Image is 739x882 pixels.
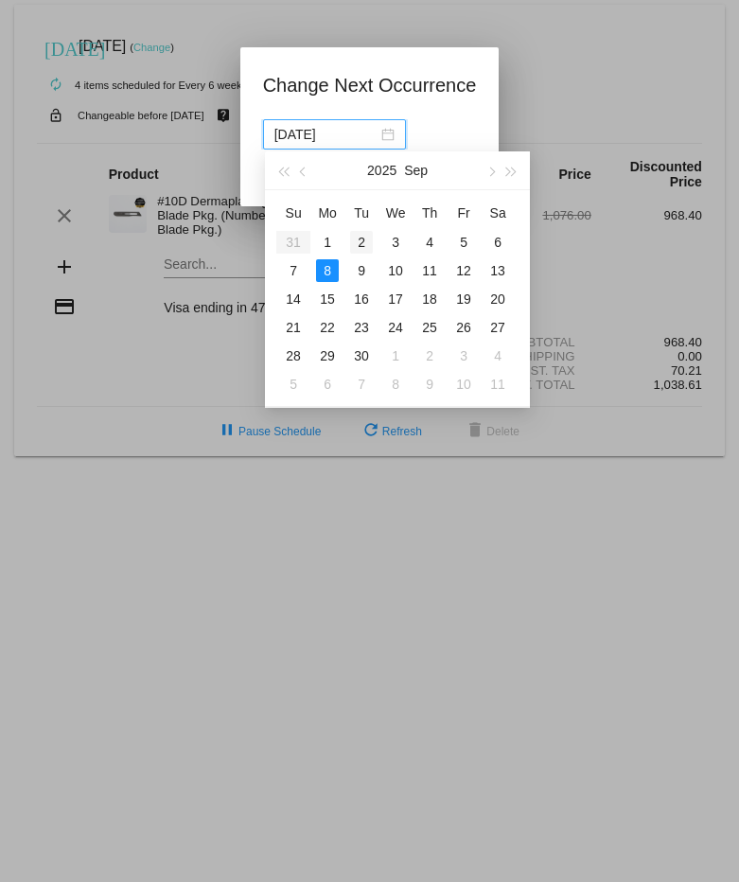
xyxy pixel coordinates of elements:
[276,198,310,228] th: Sun
[350,316,373,339] div: 23
[378,228,413,256] td: 9/3/2025
[418,373,441,396] div: 9
[418,316,441,339] div: 25
[344,313,378,342] td: 9/23/2025
[481,228,515,256] td: 9/6/2025
[282,344,305,367] div: 28
[344,198,378,228] th: Tue
[263,161,346,195] button: Update
[276,370,310,398] td: 10/5/2025
[486,288,509,310] div: 20
[282,288,305,310] div: 14
[378,342,413,370] td: 10/1/2025
[384,373,407,396] div: 8
[294,151,315,189] button: Previous month (PageUp)
[481,370,515,398] td: 10/11/2025
[447,228,481,256] td: 9/5/2025
[263,70,477,100] h1: Change Next Occurrence
[413,198,447,228] th: Thu
[501,151,522,189] button: Next year (Control + right)
[413,256,447,285] td: 9/11/2025
[452,344,475,367] div: 3
[350,288,373,310] div: 16
[378,198,413,228] th: Wed
[310,198,344,228] th: Mon
[316,344,339,367] div: 29
[350,344,373,367] div: 30
[367,151,396,189] button: 2025
[378,370,413,398] td: 10/8/2025
[486,231,509,254] div: 6
[447,342,481,370] td: 10/3/2025
[384,259,407,282] div: 10
[486,373,509,396] div: 11
[344,370,378,398] td: 10/7/2025
[316,316,339,339] div: 22
[310,228,344,256] td: 9/1/2025
[282,259,305,282] div: 7
[452,288,475,310] div: 19
[282,316,305,339] div: 21
[413,285,447,313] td: 9/18/2025
[310,313,344,342] td: 9/22/2025
[452,231,475,254] div: 5
[384,316,407,339] div: 24
[378,313,413,342] td: 9/24/2025
[344,256,378,285] td: 9/9/2025
[486,316,509,339] div: 27
[310,285,344,313] td: 9/15/2025
[310,256,344,285] td: 9/8/2025
[350,259,373,282] div: 9
[452,373,475,396] div: 10
[344,342,378,370] td: 9/30/2025
[276,313,310,342] td: 9/21/2025
[350,231,373,254] div: 2
[316,288,339,310] div: 15
[447,370,481,398] td: 10/10/2025
[378,285,413,313] td: 9/17/2025
[447,313,481,342] td: 9/26/2025
[274,124,378,145] input: Select date
[273,151,293,189] button: Last year (Control + left)
[486,344,509,367] div: 4
[481,313,515,342] td: 9/27/2025
[413,313,447,342] td: 9/25/2025
[316,231,339,254] div: 1
[452,316,475,339] div: 26
[384,288,407,310] div: 17
[418,344,441,367] div: 2
[276,285,310,313] td: 9/14/2025
[310,342,344,370] td: 9/29/2025
[413,342,447,370] td: 10/2/2025
[481,198,515,228] th: Sat
[418,231,441,254] div: 4
[481,256,515,285] td: 9/13/2025
[276,256,310,285] td: 9/7/2025
[447,285,481,313] td: 9/19/2025
[378,256,413,285] td: 9/10/2025
[447,256,481,285] td: 9/12/2025
[418,288,441,310] div: 18
[413,370,447,398] td: 10/9/2025
[404,151,428,189] button: Sep
[310,370,344,398] td: 10/6/2025
[418,259,441,282] div: 11
[276,342,310,370] td: 9/28/2025
[344,228,378,256] td: 9/2/2025
[481,285,515,313] td: 9/20/2025
[316,373,339,396] div: 6
[384,344,407,367] div: 1
[486,259,509,282] div: 13
[480,151,501,189] button: Next month (PageDown)
[282,373,305,396] div: 5
[481,342,515,370] td: 10/4/2025
[384,231,407,254] div: 3
[316,259,339,282] div: 8
[344,285,378,313] td: 9/16/2025
[452,259,475,282] div: 12
[447,198,481,228] th: Fri
[413,228,447,256] td: 9/4/2025
[350,373,373,396] div: 7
